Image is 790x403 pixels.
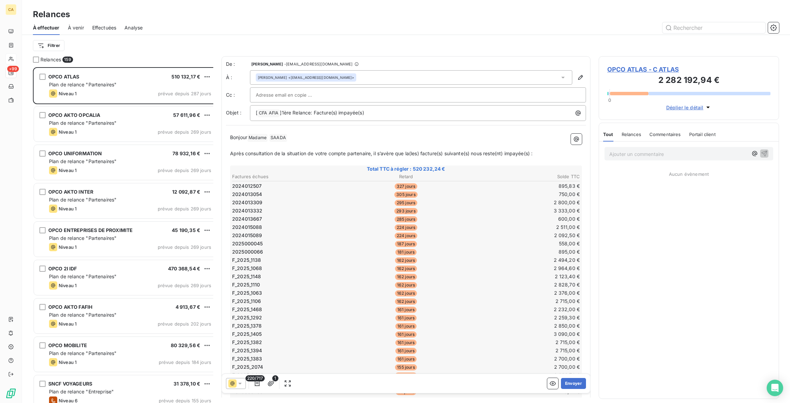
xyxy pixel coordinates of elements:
[232,173,347,180] th: Factures échues
[59,283,76,288] span: Niveau 1
[465,256,580,264] td: 2 494,20 €
[394,192,417,198] span: 305 jours
[395,216,417,222] span: 285 jours
[395,200,417,206] span: 295 jours
[465,223,580,231] td: 2 511,00 €
[348,173,464,180] th: Retard
[465,265,580,272] td: 2 964,60 €
[465,289,580,297] td: 2 376,00 €
[232,191,262,198] span: 2024013054
[465,322,580,330] td: 2 850,00 €
[394,208,417,214] span: 293 jours
[176,304,201,310] span: 4 913,67 €
[232,265,262,272] span: F_2025_1068
[395,183,417,190] span: 327 jours
[232,372,264,379] span: F_2025_2492
[48,266,77,271] span: OPCO 2I IDF
[666,104,704,111] span: Déplier le détail
[232,224,262,231] span: 2024015088
[465,297,580,305] td: 2 715,00 €
[669,171,709,177] span: Aucun évènement
[767,380,783,396] div: Open Intercom Messenger
[158,91,211,96] span: prévue depuis 287 jours
[395,356,417,362] span: 161 jours
[395,257,417,264] span: 162 jours
[33,24,60,31] span: À effectuer
[465,281,580,289] td: 2 828,70 €
[173,381,200,387] span: 31 378,10 €
[232,306,262,313] span: F_2025_1468
[171,74,200,80] span: 510 132,17 €
[231,166,581,172] span: Total TTC à régler : 520 232,24 €
[465,339,580,346] td: 2 715,00 €
[603,132,613,137] span: Tout
[232,322,262,329] span: F_2025_1378
[33,40,64,51] button: Filtrer
[256,90,330,100] input: Adresse email en copie ...
[59,359,76,365] span: Niveau 1
[49,389,114,394] span: Plan de relance "Entreprise"
[232,216,262,222] span: 2024013667
[40,56,61,63] span: Relances
[232,207,263,214] span: 2024013332
[465,182,580,190] td: 895,83 €
[465,207,580,215] td: 3 333,00 €
[465,347,580,354] td: 2 715,00 €
[232,199,263,206] span: 2024013309
[49,235,117,241] span: Plan de relance "Partenaires"
[465,306,580,313] td: 2 232,00 €
[226,110,241,115] span: Objet :
[59,244,76,250] span: Niveau 1
[395,241,417,247] span: 187 jours
[395,340,417,346] span: 161 jours
[226,74,250,81] label: À :
[59,206,76,211] span: Niveau 1
[59,168,76,173] span: Niveau 1
[232,298,261,305] span: F_2025_1106
[173,112,200,118] span: 57 611,96 €
[168,266,200,271] span: 470 368,54 €
[689,132,716,137] span: Portail client
[49,350,117,356] span: Plan de relance "Partenaires"
[395,290,417,296] span: 162 jours
[465,330,580,338] td: 3 090,00 €
[465,173,580,180] th: Solde TTC
[284,62,352,66] span: - [EMAIL_ADDRESS][DOMAIN_NAME]
[232,257,261,264] span: F_2025_1138
[232,281,260,288] span: F_2025_1110
[395,373,417,379] span: 147 jours
[395,364,417,370] span: 155 jours
[49,158,117,164] span: Plan de relance "Partenaires"
[230,134,247,140] span: Bonjour
[232,273,261,280] span: F_2025_1148
[48,189,93,195] span: OPCO AKTO INTER
[49,82,117,87] span: Plan de relance "Partenaires"
[49,273,117,279] span: Plan de relance "Partenaires"
[158,206,211,211] span: prévue depuis 269 jours
[48,112,100,118] span: OPCO AKTO OPCALIA
[49,312,117,318] span: Plan de relance "Partenaires"
[465,248,580,256] td: 895,00 €
[232,314,262,321] span: F_2025_1292
[395,274,417,280] span: 162 jours
[649,132,681,137] span: Commentaires
[256,110,258,115] span: [
[48,150,102,156] span: OPCO UNIFORMATION
[158,168,211,173] span: prévue depuis 269 jours
[48,342,87,348] span: OPCO MOBILITE
[465,355,580,363] td: 2 700,00 €
[226,61,250,68] span: De :
[662,22,765,33] input: Rechercher
[465,191,580,198] td: 750,00 €
[59,321,76,327] span: Niveau 1
[280,110,364,115] span: ]1ère Relance: Facture(s) impayée(s)
[5,388,16,399] img: Logo LeanPay
[92,24,117,31] span: Effectuées
[49,197,117,203] span: Plan de relance "Partenaires"
[395,298,417,305] span: 162 jours
[158,321,211,327] span: prévue depuis 202 jours
[272,375,278,381] span: 1
[258,75,354,80] div: <[EMAIL_ADDRESS][DOMAIN_NAME]>
[230,150,532,156] span: Après consultation de la situation de votre compte partenaire, il s’avère que la(les) facture(s) ...
[59,129,76,135] span: Niveau 1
